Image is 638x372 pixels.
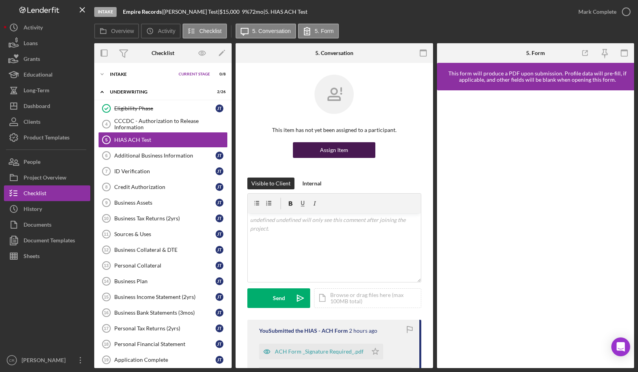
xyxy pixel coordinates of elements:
tspan: 18 [104,342,108,346]
div: You Submitted the HIAS - ACH Form [259,328,348,334]
div: 5. Conversation [315,50,353,56]
tspan: 9 [105,200,108,205]
div: J T [216,262,223,269]
a: 6Additional Business InformationJT [98,148,228,163]
div: 0 / 8 [212,72,226,77]
tspan: 19 [104,357,108,362]
div: Business Plan [114,278,216,284]
a: Eligibility PhaseJT [98,101,228,116]
div: J T [216,246,223,254]
div: HIAS ACH Test [114,137,227,143]
tspan: 6 [105,153,108,158]
label: 5. Conversation [252,28,291,34]
div: J T [216,230,223,238]
div: J T [216,152,223,159]
div: ID Verification [114,168,216,174]
tspan: 8 [105,185,108,189]
div: Business Assets [114,200,216,206]
div: J T [216,340,223,348]
button: Activity [141,24,180,38]
div: 72 mo [249,9,263,15]
div: ACH Form _Signature Required_.pdf [275,348,364,355]
button: Mark Complete [570,4,634,20]
a: Sheets [4,248,90,264]
tspan: 4 [105,122,108,126]
div: Sheets [24,248,40,266]
div: Application Complete [114,357,216,363]
button: Internal [298,178,325,189]
div: Internal [302,178,322,189]
b: Empire Records [123,8,162,15]
div: Checklist [152,50,174,56]
div: Intake [110,72,175,77]
button: ACH Form _Signature Required_.pdf [259,344,383,359]
div: J T [216,293,223,301]
div: [PERSON_NAME] [20,352,71,370]
div: 2 / 26 [212,90,226,94]
label: Checklist [199,28,222,34]
button: CR[PERSON_NAME] [4,352,90,368]
tspan: 7 [105,169,108,174]
div: Business Tax Returns (2yrs) [114,215,216,222]
text: CR [9,358,15,363]
div: Personal Financial Statement [114,341,216,347]
div: Personal Tax Returns (2yrs) [114,325,216,332]
div: Visible to Client [251,178,291,189]
tspan: 5 [105,137,108,142]
div: Mark Complete [578,4,616,20]
div: Business Income Statement (2yrs) [114,294,216,300]
a: 7ID VerificationJT [98,163,228,179]
div: 9 % [242,9,249,15]
a: 5HIAS ACH Test [98,132,228,148]
a: 12Business Collateral & DTEJT [98,242,228,258]
div: Business Collateral & DTE [114,247,216,253]
p: This item has not yet been assigned to a participant. [272,126,397,134]
button: Send [247,288,310,308]
button: Assign Item [293,142,375,158]
a: 16Business Bank Statements (3mos)JT [98,305,228,321]
div: Additional Business Information [114,152,216,159]
button: 5. Form [298,24,339,38]
div: Eligibility Phase [114,105,216,112]
button: 5. Conversation [236,24,296,38]
a: 19Application CompleteJT [98,352,228,368]
div: Sources & Uses [114,231,216,237]
tspan: 17 [104,326,108,331]
div: J T [216,309,223,317]
div: Credit Authorization [114,184,216,190]
div: CCCDC - Authorization to Release Information [114,118,227,130]
a: 9Business AssetsJT [98,195,228,211]
div: Assign Item [320,142,348,158]
div: | [123,9,163,15]
div: Send [273,288,285,308]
